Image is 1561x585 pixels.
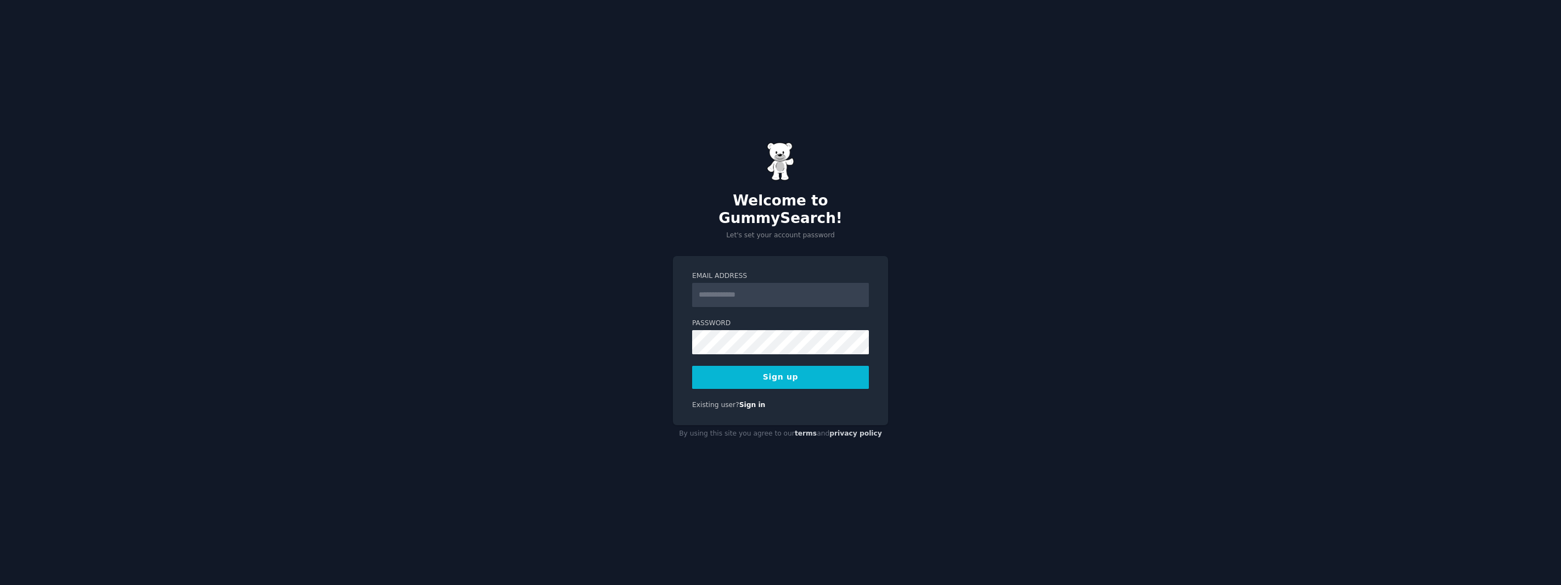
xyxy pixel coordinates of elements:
a: privacy policy [829,430,882,437]
a: terms [795,430,817,437]
div: By using this site you agree to our and [673,425,888,443]
h2: Welcome to GummySearch! [673,192,888,227]
img: Gummy Bear [767,142,794,181]
a: Sign in [739,401,766,409]
label: Email Address [692,271,869,281]
p: Let's set your account password [673,231,888,241]
span: Existing user? [692,401,739,409]
label: Password [692,319,869,328]
button: Sign up [692,366,869,389]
